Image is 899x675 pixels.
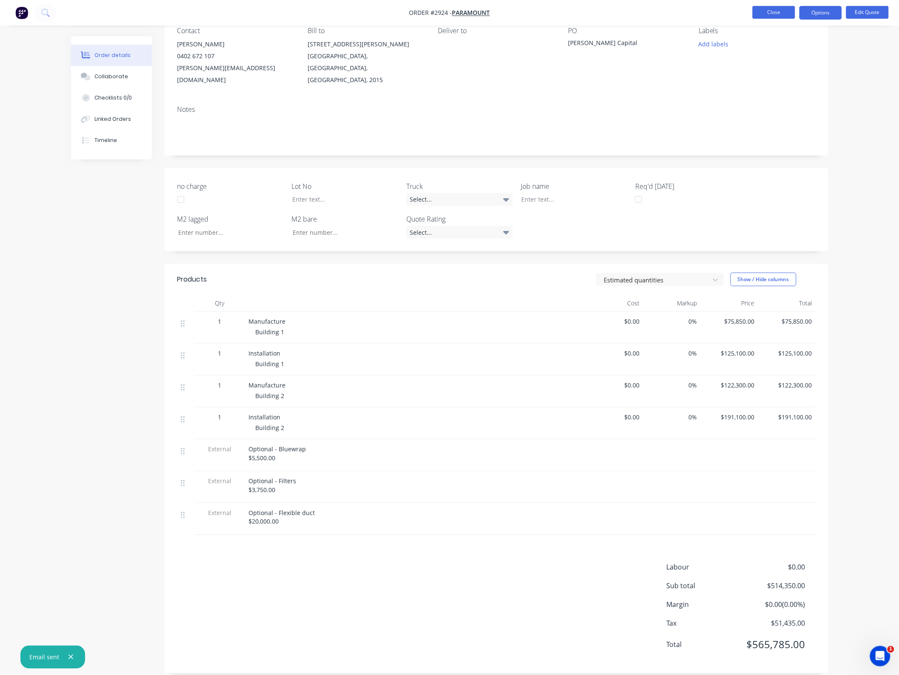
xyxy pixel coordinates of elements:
[731,273,796,286] button: Show / Hide columns
[71,66,152,87] button: Collaborate
[71,108,152,130] button: Linked Orders
[177,274,207,285] div: Products
[452,9,490,17] a: Paramount
[406,193,513,206] div: Select...
[249,413,281,421] span: Installation
[249,477,297,494] span: Optional - Filters $3,750.00
[667,562,742,572] span: Labour
[694,38,733,50] button: Add labels
[198,444,242,453] span: External
[701,295,758,312] div: Price
[249,349,281,357] span: Installation
[198,508,242,517] span: External
[94,51,131,59] div: Order details
[762,413,812,422] span: $191,100.00
[171,226,283,239] input: Enter number...
[177,214,284,224] label: M2 lagged
[667,581,742,591] span: Sub total
[218,349,222,358] span: 1
[704,349,755,358] span: $125,100.00
[589,413,640,422] span: $0.00
[753,6,795,19] button: Close
[198,476,242,485] span: External
[762,349,812,358] span: $125,100.00
[218,413,222,422] span: 1
[667,618,742,629] span: Tax
[742,562,805,572] span: $0.00
[249,445,306,462] span: Optional - Bluewrap $5,500.00
[285,226,398,239] input: Enter number...
[308,50,424,86] div: [GEOGRAPHIC_DATA], [GEOGRAPHIC_DATA], [GEOGRAPHIC_DATA], 2015
[799,6,842,20] button: Options
[704,317,755,326] span: $75,850.00
[586,295,643,312] div: Cost
[256,360,285,368] span: Building 1
[71,130,152,151] button: Timeline
[742,581,805,591] span: $514,350.00
[249,317,286,325] span: Manufacture
[406,181,513,191] label: Truck
[177,38,294,50] div: [PERSON_NAME]
[308,38,424,50] div: [STREET_ADDRESS][PERSON_NAME]
[758,295,816,312] div: Total
[762,381,812,390] span: $122,300.00
[177,50,294,62] div: 0402 672 107
[667,640,742,650] span: Total
[308,38,424,86] div: [STREET_ADDRESS][PERSON_NAME][GEOGRAPHIC_DATA], [GEOGRAPHIC_DATA], [GEOGRAPHIC_DATA], 2015
[218,381,222,390] span: 1
[406,226,513,239] div: Select...
[177,38,294,86] div: [PERSON_NAME]0402 672 107[PERSON_NAME][EMAIL_ADDRESS][DOMAIN_NAME]
[292,181,398,191] label: Lot No
[888,646,894,653] span: 1
[635,181,742,191] label: Req'd [DATE]
[409,9,452,17] span: Order #2924 -
[647,381,697,390] span: 0%
[521,181,627,191] label: Job name
[249,509,315,526] span: Optional - Flexible duct $20,000.00
[568,27,685,35] div: PO
[256,328,285,336] span: Building 1
[177,181,284,191] label: no charge
[438,27,554,35] div: Deliver to
[667,600,742,610] span: Margin
[94,94,132,102] div: Checklists 0/0
[589,317,640,326] span: $0.00
[589,381,640,390] span: $0.00
[742,600,805,610] span: $0.00 ( 0.00 %)
[94,137,117,144] div: Timeline
[643,295,701,312] div: Markup
[71,45,152,66] button: Order details
[218,317,222,326] span: 1
[568,38,675,50] div: [PERSON_NAME] Capital
[177,105,816,114] div: Notes
[589,349,640,358] span: $0.00
[406,214,513,224] label: Quote Rating
[256,392,285,400] span: Building 2
[256,424,285,432] span: Building 2
[846,6,889,19] button: Edit Quote
[742,618,805,629] span: $51,435.00
[308,27,424,35] div: Bill to
[29,653,59,662] div: Email sent
[194,295,245,312] div: Qty
[177,27,294,35] div: Contact
[177,62,294,86] div: [PERSON_NAME][EMAIL_ADDRESS][DOMAIN_NAME]
[647,317,697,326] span: 0%
[647,349,697,358] span: 0%
[71,87,152,108] button: Checklists 0/0
[94,115,131,123] div: Linked Orders
[292,214,398,224] label: M2 bare
[870,646,890,666] iframe: Intercom live chat
[647,413,697,422] span: 0%
[699,27,815,35] div: Labels
[15,6,28,19] img: Factory
[704,413,755,422] span: $191,100.00
[742,637,805,652] span: $565,785.00
[94,73,128,80] div: Collaborate
[704,381,755,390] span: $122,300.00
[762,317,812,326] span: $75,850.00
[249,381,286,389] span: Manufacture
